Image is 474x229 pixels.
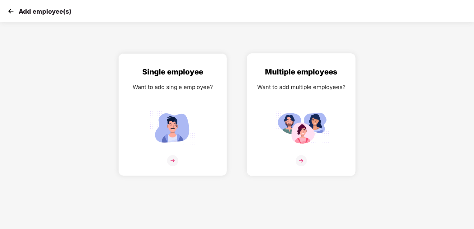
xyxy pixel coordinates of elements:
img: svg+xml;base64,PHN2ZyB4bWxucz0iaHR0cDovL3d3dy53My5vcmcvMjAwMC9zdmciIHdpZHRoPSIzNiIgaGVpZ2h0PSIzNi... [296,155,307,166]
div: Want to add multiple employees? [253,83,349,92]
img: svg+xml;base64,PHN2ZyB4bWxucz0iaHR0cDovL3d3dy53My5vcmcvMjAwMC9zdmciIGlkPSJNdWx0aXBsZV9lbXBsb3llZS... [273,108,329,147]
img: svg+xml;base64,PHN2ZyB4bWxucz0iaHR0cDovL3d3dy53My5vcmcvMjAwMC9zdmciIGlkPSJTaW5nbGVfZW1wbG95ZWUiIH... [145,108,201,147]
div: Single employee [125,66,221,78]
img: svg+xml;base64,PHN2ZyB4bWxucz0iaHR0cDovL3d3dy53My5vcmcvMjAwMC9zdmciIHdpZHRoPSIzNiIgaGVpZ2h0PSIzNi... [167,155,178,166]
div: Want to add single employee? [125,83,221,92]
div: Multiple employees [253,66,349,78]
img: svg+xml;base64,PHN2ZyB4bWxucz0iaHR0cDovL3d3dy53My5vcmcvMjAwMC9zdmciIHdpZHRoPSIzMCIgaGVpZ2h0PSIzMC... [6,7,16,16]
p: Add employee(s) [19,8,71,15]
